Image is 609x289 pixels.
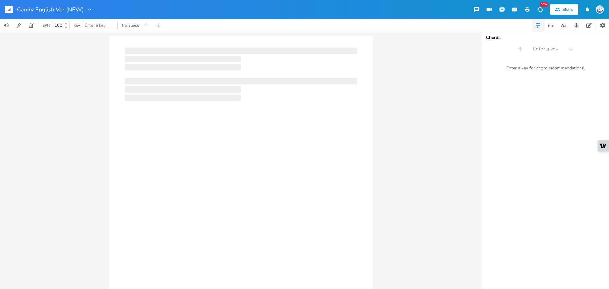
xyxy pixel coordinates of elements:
[550,4,578,15] button: Share
[43,24,50,27] div: BPM
[596,5,604,14] img: Sign In
[85,23,106,28] span: Enter a key
[482,62,609,75] div: Enter a key for chord recommendations.
[533,45,558,53] span: Enter a key
[562,7,573,12] div: Share
[540,2,548,7] div: New
[74,23,80,27] div: Key
[17,7,84,12] span: Candy English Ver (NEW)
[534,4,546,15] button: New
[486,36,605,40] div: Chords
[121,23,139,27] div: Transpose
